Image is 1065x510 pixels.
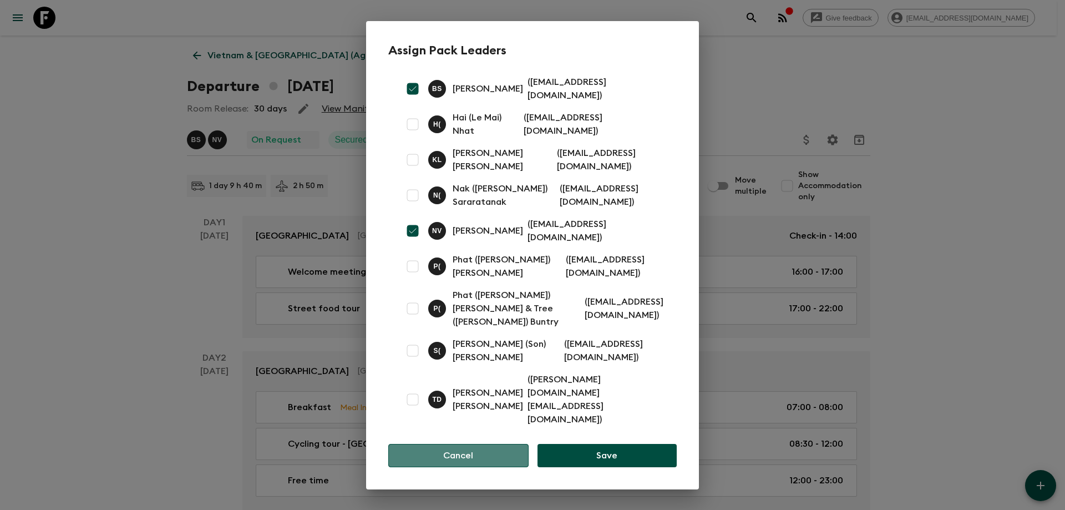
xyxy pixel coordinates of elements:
p: ( [PERSON_NAME][DOMAIN_NAME][EMAIL_ADDRESS][DOMAIN_NAME] ) [528,373,663,426]
p: ( [EMAIL_ADDRESS][DOMAIN_NAME] ) [560,182,663,209]
p: ( [EMAIL_ADDRESS][DOMAIN_NAME] ) [566,253,663,280]
p: N ( [433,191,441,200]
p: P ( [433,304,440,313]
p: ( [EMAIL_ADDRESS][DOMAIN_NAME] ) [528,75,663,102]
p: H ( [433,120,441,129]
p: Phat ([PERSON_NAME]) [PERSON_NAME] & Tree ([PERSON_NAME]) Buntry [453,289,580,329]
p: [PERSON_NAME] [453,82,523,95]
p: N V [432,226,442,235]
button: Cancel [388,444,529,467]
p: B S [432,84,442,93]
p: [PERSON_NAME] (Son) [PERSON_NAME] [453,337,560,364]
p: [PERSON_NAME] [PERSON_NAME] [453,147,552,173]
h2: Assign Pack Leaders [388,43,677,58]
p: ( [EMAIL_ADDRESS][DOMAIN_NAME] ) [564,337,663,364]
p: S ( [433,346,440,355]
p: T D [432,395,442,404]
p: ( [EMAIL_ADDRESS][DOMAIN_NAME] ) [557,147,663,173]
p: P ( [433,262,440,271]
p: ( [EMAIL_ADDRESS][DOMAIN_NAME] ) [528,218,663,244]
p: K L [432,155,442,164]
p: [PERSON_NAME] [PERSON_NAME] [453,386,523,413]
button: Save [537,444,677,467]
p: Hai (Le Mai) Nhat [453,111,519,138]
p: ( [EMAIL_ADDRESS][DOMAIN_NAME] ) [585,295,663,322]
p: ( [EMAIL_ADDRESS][DOMAIN_NAME] ) [524,111,663,138]
p: Nak ([PERSON_NAME]) Sararatanak [453,182,555,209]
p: [PERSON_NAME] [453,224,523,238]
p: Phat ([PERSON_NAME]) [PERSON_NAME] [453,253,561,280]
